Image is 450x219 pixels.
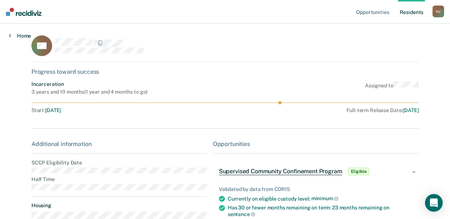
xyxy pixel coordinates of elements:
span: Supervised Community Confinement Program [219,168,342,175]
dt: SCCP Eligibility Date [31,160,207,166]
span: [DATE] [45,107,61,113]
div: Supervised Community Confinement ProgramEligible [213,160,419,183]
div: H J [432,6,444,17]
div: Progress toward success [31,68,419,75]
div: Has 30 or fewer months remaining on term: 23 months remaining on [228,205,413,217]
a: Home [9,32,31,39]
span: Eligible [348,168,369,175]
dt: Half Time [31,176,207,182]
div: Incarceration [31,81,148,87]
div: Validated by data from CORIS [219,186,413,192]
img: Recidiviz [6,8,41,16]
span: [DATE] [403,107,419,113]
div: Additional information [31,140,207,147]
span: sentence [228,211,256,217]
span: minimum [311,195,338,201]
button: HJ [432,6,444,17]
dt: Housing [31,202,207,209]
div: Start : [31,107,202,114]
div: Assigned to [365,81,419,95]
div: Open Intercom Messenger [425,194,443,212]
div: 3 years and 10 months ( 1 year and 4 months to go ) [31,89,148,95]
div: Opportunities [213,140,419,147]
div: Full-term Release Date : [205,107,419,114]
div: Currently on eligible custody level: [228,195,413,202]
